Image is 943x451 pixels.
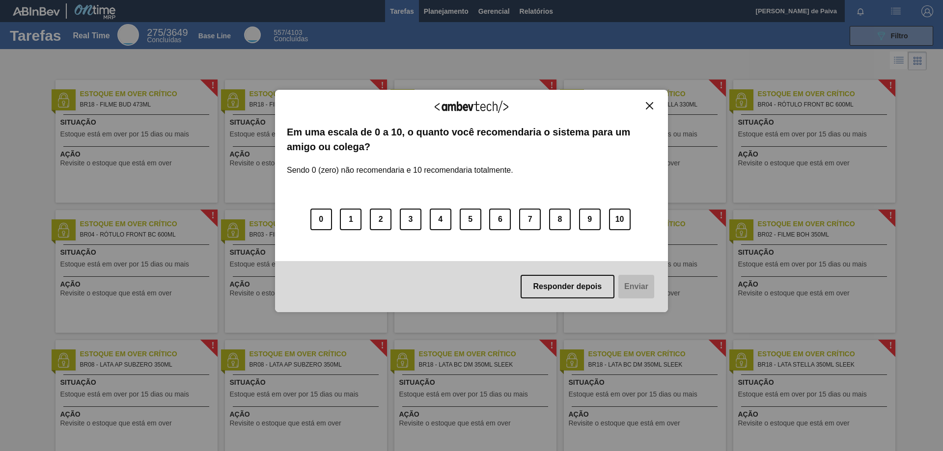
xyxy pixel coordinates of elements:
button: 2 [370,209,391,230]
label: Sendo 0 (zero) não recomendaria e 10 recomendaria totalmente. [287,154,513,175]
img: Close [646,102,653,109]
button: 8 [549,209,571,230]
button: 7 [519,209,541,230]
button: 0 [310,209,332,230]
button: Close [643,102,656,110]
img: Logo Ambevtech [435,101,508,113]
button: 9 [579,209,601,230]
button: 6 [489,209,511,230]
button: 1 [340,209,361,230]
button: 4 [430,209,451,230]
label: Em uma escala de 0 a 10, o quanto você recomendaria o sistema para um amigo ou colega? [287,125,656,155]
button: 10 [609,209,631,230]
button: Responder depois [521,275,615,298]
button: 3 [400,209,421,230]
button: 5 [460,209,481,230]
